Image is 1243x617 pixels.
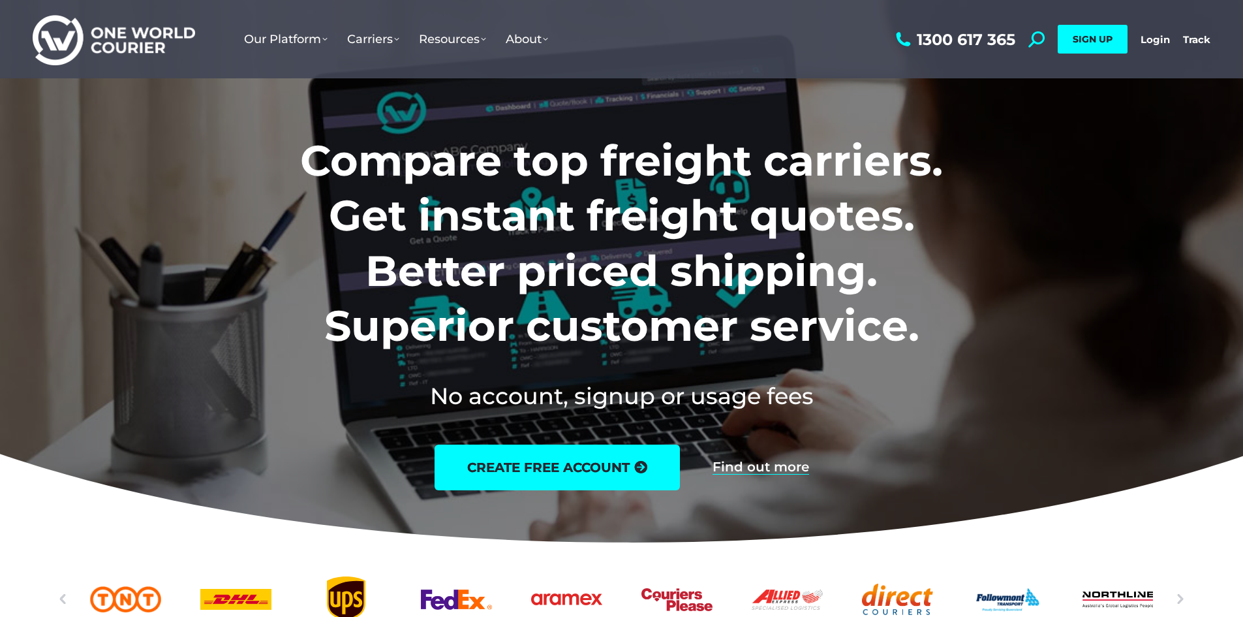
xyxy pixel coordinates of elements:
a: Our Platform [234,19,337,59]
img: One World Courier [33,13,195,66]
a: SIGN UP [1058,25,1128,54]
a: Find out more [713,460,809,475]
a: Track [1183,33,1210,46]
span: Carriers [347,32,399,46]
span: SIGN UP [1073,33,1113,45]
span: About [506,32,548,46]
a: Carriers [337,19,409,59]
a: create free account [435,445,680,490]
span: Resources [419,32,486,46]
a: 1300 617 365 [893,31,1015,48]
a: About [496,19,558,59]
a: Resources [409,19,496,59]
h2: No account, signup or usage fees [214,380,1029,412]
a: Login [1141,33,1170,46]
span: Our Platform [244,32,328,46]
h1: Compare top freight carriers. Get instant freight quotes. Better priced shipping. Superior custom... [214,133,1029,354]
